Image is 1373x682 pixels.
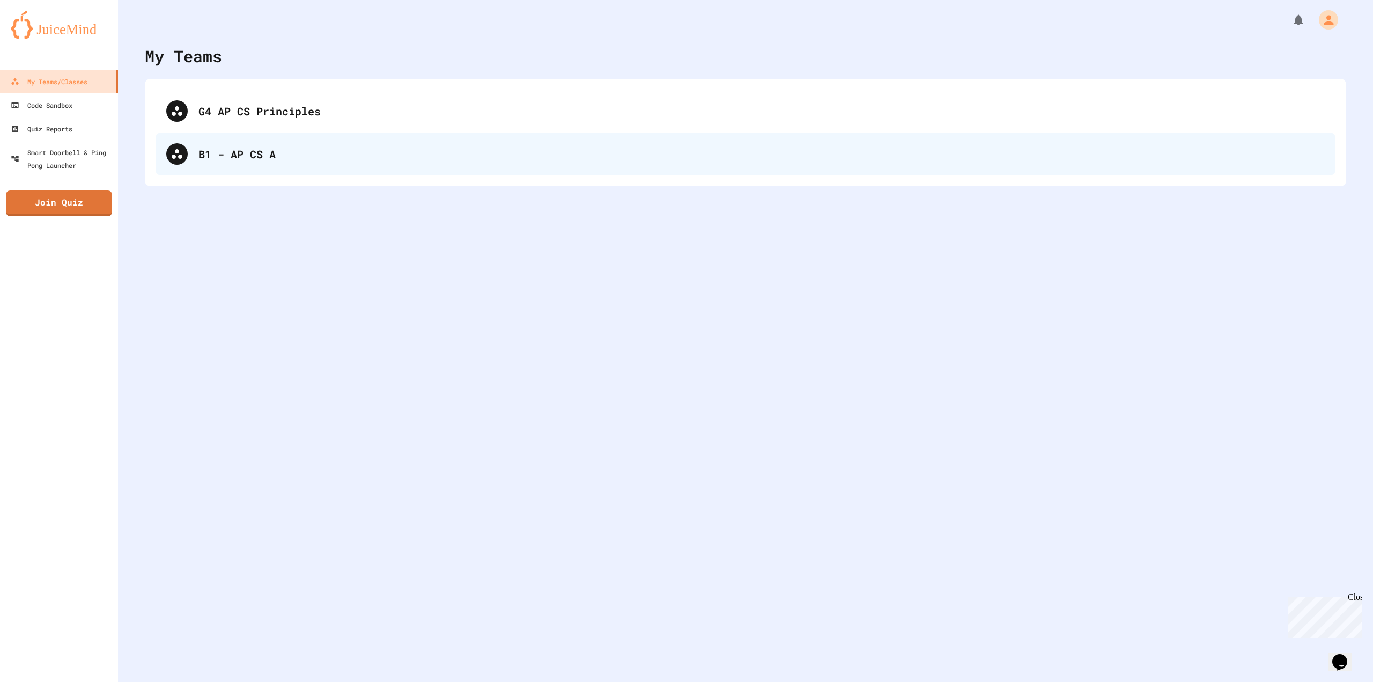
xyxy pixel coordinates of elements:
div: Quiz Reports [11,122,72,135]
div: My Notifications [1272,11,1308,29]
div: B1 - AP CS A [198,146,1325,162]
div: G4 AP CS Principles [198,103,1325,119]
iframe: chat widget [1328,639,1362,671]
div: My Teams [145,44,222,68]
div: My Account [1308,8,1341,32]
img: logo-orange.svg [11,11,107,39]
div: My Teams/Classes [11,75,87,88]
div: B1 - AP CS A [156,133,1335,175]
iframe: chat widget [1284,592,1362,638]
div: Chat with us now!Close [4,4,74,68]
div: Smart Doorbell & Ping Pong Launcher [11,146,114,172]
div: Code Sandbox [11,99,72,112]
a: Join Quiz [6,190,112,216]
div: G4 AP CS Principles [156,90,1335,133]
